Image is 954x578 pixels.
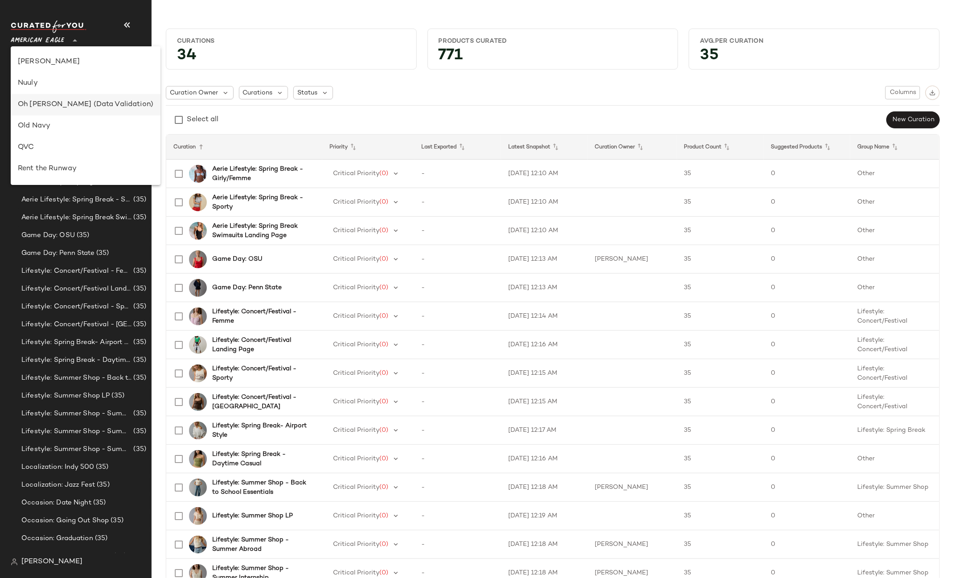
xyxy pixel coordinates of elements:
b: Aerie Lifestyle: Spring Break - Sporty [212,193,312,212]
span: Critical Priority [333,541,379,548]
span: (0) [379,284,388,291]
span: Critical Priority [333,199,379,205]
td: [DATE] 12:19 AM [501,502,588,530]
span: Occasion: Date Night [21,498,91,508]
td: [DATE] 12:16 AM [501,445,588,473]
td: - [415,217,501,245]
img: 2370_1052_106_of [189,479,207,496]
td: 35 [677,445,764,473]
div: QVC [18,142,153,153]
td: Other [850,445,939,473]
div: undefined-list [11,46,160,185]
b: Aerie Lifestyle: Spring Break - Girly/Femme [212,164,312,183]
b: Aerie Lifestyle: Spring Break Swimsuits Landing Page [212,221,312,240]
td: - [415,274,501,302]
span: Critical Priority [333,370,379,377]
b: Lifestyle: Spring Break - Daytime Casual [212,450,312,468]
td: - [415,502,501,530]
span: Critical Priority [333,313,379,320]
th: Suggested Products [764,135,850,160]
td: 35 [677,245,764,274]
th: Curation [166,135,322,160]
button: New Curation [887,111,940,128]
td: 35 [677,502,764,530]
span: Lifestyle: Concert/Festival Landing Page [21,284,132,294]
img: 3171_6241_309_of [189,450,207,468]
div: Old Navy [18,121,153,131]
div: Nuuly [18,78,153,89]
img: 0751_6009_073_of [189,222,207,240]
td: 35 [677,160,764,188]
td: - [415,530,501,559]
td: Lifestyle: Concert/Festival [850,331,939,359]
span: Critical Priority [333,256,379,262]
td: 35 [677,530,764,559]
div: [PERSON_NAME] [18,57,153,67]
img: svg%3e [929,90,936,96]
td: 0 [764,217,850,245]
span: Curation Owner [170,88,218,98]
span: Lifestyle: Summer Shop - Summer Study Sessions [21,444,132,455]
img: 2753_5769_461_of [189,165,207,183]
div: Select all [187,115,218,125]
td: [PERSON_NAME] [588,473,677,502]
img: svg%3e [11,558,18,566]
td: - [415,160,501,188]
b: Game Day: Penn State [212,283,282,292]
b: Lifestyle: Concert/Festival Landing Page [212,336,312,354]
td: - [415,188,501,217]
span: Lifestyle: Summer Shop - Back to School Essentials [21,373,132,383]
span: (0) [379,256,388,262]
td: - [415,388,501,416]
div: 771 [432,49,674,66]
td: Other [850,502,939,530]
span: (35) [132,195,146,205]
span: Lifestyle: Spring Break- Airport Style [21,337,132,348]
td: [DATE] 12:14 AM [501,302,588,331]
div: Avg.per Curation [700,37,929,45]
td: 35 [677,188,764,217]
span: (35) [91,498,106,508]
td: [DATE] 12:13 AM [501,274,588,302]
td: 0 [764,416,850,445]
span: (0) [379,570,388,576]
span: (0) [379,170,388,177]
img: 5494_3646_012_of [189,193,207,211]
span: Columns [889,89,916,96]
span: Lifestyle: Concert/Festival - Femme [21,266,132,276]
span: Occasion: Going Out Shop [21,516,109,526]
span: (0) [379,199,388,205]
td: 0 [764,388,850,416]
img: 2351_6057_577_of [189,307,207,325]
td: - [415,331,501,359]
b: Lifestyle: Concert/Festival - Femme [212,307,312,326]
span: Critical Priority [333,170,379,177]
td: 35 [677,302,764,331]
span: (35) [110,391,125,401]
td: [DATE] 12:18 AM [501,530,588,559]
span: (35) [132,266,146,276]
th: Product Count [677,135,764,160]
td: [DATE] 12:15 AM [501,388,588,416]
div: Oh [PERSON_NAME] (Data Validation) [18,99,153,110]
span: Localization: Jazz Fest [21,480,95,490]
span: Occasion: Graduation Party [21,551,112,562]
span: Critical Priority [333,484,379,491]
img: 1531_5958_106_of [189,536,207,553]
th: Latest Snapshot [501,135,588,160]
b: Lifestyle: Summer Shop - Back to School Essentials [212,478,312,497]
td: 0 [764,160,850,188]
span: (35) [132,337,146,348]
td: 0 [764,331,850,359]
td: 35 [677,274,764,302]
span: Critical Priority [333,284,379,291]
span: (35) [132,320,146,330]
span: (0) [379,370,388,377]
td: - [415,416,501,445]
span: Critical Priority [333,398,379,405]
b: Lifestyle: Spring Break- Airport Style [212,421,312,440]
span: (35) [132,355,146,365]
td: 35 [677,388,764,416]
td: 0 [764,274,850,302]
span: (35) [132,302,146,312]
